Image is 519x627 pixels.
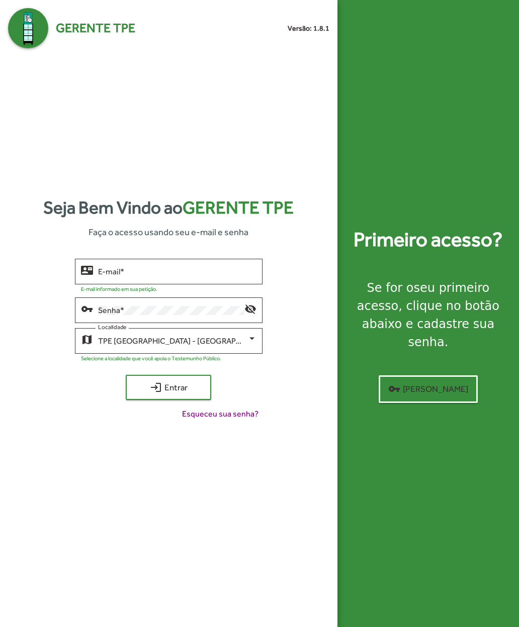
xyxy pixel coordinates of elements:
mat-hint: Selecione a localidade que você apoia o Testemunho Público. [81,355,221,361]
button: Entrar [126,375,211,400]
div: Se for o , clique no botão abaixo e cadastre sua senha. [350,279,507,351]
button: [PERSON_NAME] [379,375,478,403]
span: [PERSON_NAME] [388,380,468,398]
mat-icon: contact_mail [81,264,93,276]
span: Esqueceu sua senha? [182,408,258,420]
mat-hint: E-mail informado em sua petição. [81,286,157,292]
strong: Primeiro acesso? [354,225,502,255]
mat-icon: vpn_key [81,302,93,315]
span: Gerente TPE [183,197,294,218]
mat-icon: map [81,333,93,345]
mat-icon: login [150,381,162,393]
strong: seu primeiro acesso [357,281,489,313]
span: TPE [GEOGRAPHIC_DATA] - [GEOGRAPHIC_DATA] [98,336,274,346]
mat-icon: visibility_off [244,302,256,315]
strong: Seja Bem Vindo ao [43,194,294,221]
span: Gerente TPE [56,19,135,38]
span: Entrar [135,378,202,396]
small: Versão: 1.8.1 [288,23,329,34]
mat-icon: vpn_key [388,383,400,395]
img: Logo Gerente [8,8,48,48]
span: Faça o acesso usando seu e-mail e senha [89,225,248,239]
